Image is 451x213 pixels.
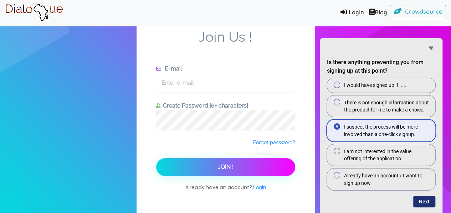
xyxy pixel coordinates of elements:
[327,78,435,190] div: Is there anything preventing you from signing up at this point?
[156,28,295,64] span: Join Us !
[427,44,435,52] button: Hide survey
[218,163,234,170] span: Join !
[390,5,446,19] a: Crowdsource
[156,158,295,176] button: Join !
[344,99,430,114] span: There is not enough information about the product for me to make a choice.
[367,5,390,21] a: Blog
[344,172,430,187] span: Already have an account / I want to sign up now
[344,148,430,162] span: I am not interested in the value offering of the application.
[160,102,248,109] span: Create Password [6+ characters]
[253,140,295,145] span: Forgot password?
[156,73,295,93] input: Enter e-mail
[253,185,266,190] span: Login
[413,196,435,207] button: Next question
[327,44,435,207] div: Is there anything preventing you from signing up at this point?
[162,65,182,72] span: E-mail
[185,183,266,198] span: Already have an account?
[253,184,266,191] a: Login
[327,58,435,75] h2: Is there anything preventing you from signing up at this point?
[253,139,295,146] a: Forgot password?
[344,123,430,138] span: I suspect the process will be more involved than a one-click signup.
[335,5,367,21] a: Login
[5,4,63,22] img: Brand
[344,82,406,89] span: I would have signed up if .....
